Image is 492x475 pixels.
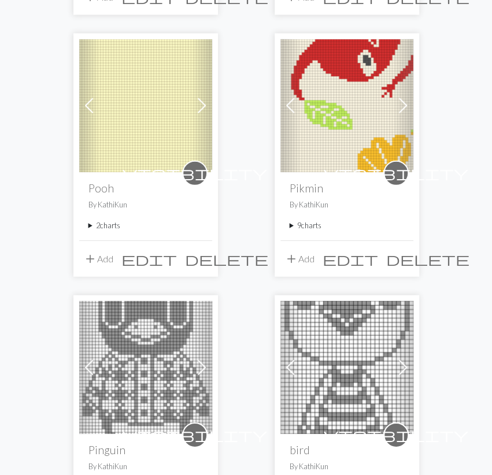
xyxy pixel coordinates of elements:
span: visibility [324,164,468,182]
button: Add [280,248,319,270]
img: Pikmin [280,39,413,172]
p: By KathiKun [290,199,404,210]
p: By KathiKun [88,199,203,210]
a: Roald [79,361,212,372]
a: Pikmin [280,99,413,110]
span: edit [323,251,378,267]
p: By KathiKun [290,461,404,472]
summary: 9charts [290,220,404,231]
i: Edit [323,252,378,266]
i: private [123,162,267,185]
i: private [324,424,468,447]
h2: Pikmin [290,181,404,195]
span: visibility [123,164,267,182]
span: add [83,251,97,267]
a: Twiggy [280,361,413,372]
button: Edit [319,248,382,270]
i: private [123,424,267,447]
span: delete [386,251,469,267]
img: Roald [79,301,212,434]
h2: Pooh [88,181,203,195]
i: Edit [121,252,177,266]
button: Delete [181,248,272,270]
button: Edit [117,248,181,270]
i: private [324,162,468,185]
span: add [284,251,298,267]
p: By KathiKun [88,461,203,472]
a: Pooh [79,99,212,110]
span: edit [121,251,177,267]
img: Twiggy [280,301,413,434]
span: delete [185,251,268,267]
summary: 2charts [88,220,203,231]
button: Delete [382,248,473,270]
span: visibility [324,426,468,444]
img: Pooh [79,39,212,172]
span: visibility [123,426,267,444]
h2: Pinguin [88,443,203,457]
button: Add [79,248,117,270]
h2: bird [290,443,404,457]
